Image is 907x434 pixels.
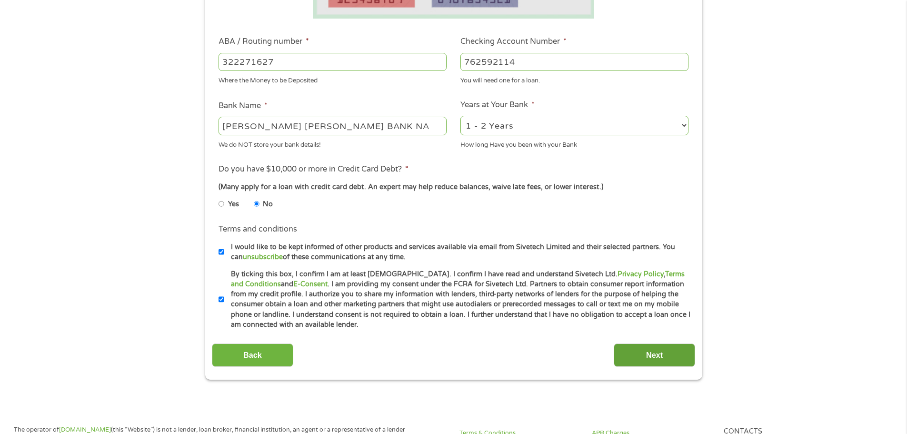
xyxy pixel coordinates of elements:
label: No [263,199,273,210]
div: How long Have you been with your Bank [460,137,688,150]
label: Yes [228,199,239,210]
div: You will need one for a loan. [460,73,688,86]
input: Next [614,343,695,367]
label: By ticking this box, I confirm I am at least [DEMOGRAPHIC_DATA]. I confirm I have read and unders... [224,269,691,330]
label: Do you have $10,000 or more in Credit Card Debt? [219,164,409,174]
div: We do NOT store your bank details! [219,137,447,150]
label: Years at Your Bank [460,100,535,110]
input: 263177916 [219,53,447,71]
a: E-Consent [293,280,328,288]
a: unsubscribe [243,253,283,261]
div: (Many apply for a loan with credit card debt. An expert may help reduce balances, waive late fees... [219,182,688,192]
label: Bank Name [219,101,268,111]
label: ABA / Routing number [219,37,309,47]
label: I would like to be kept informed of other products and services available via email from Sivetech... [224,242,691,262]
input: 345634636 [460,53,688,71]
div: Where the Money to be Deposited [219,73,447,86]
a: Privacy Policy [618,270,664,278]
label: Checking Account Number [460,37,567,47]
a: [DOMAIN_NAME] [59,426,111,434]
label: Terms and conditions [219,224,297,234]
input: Back [212,343,293,367]
a: Terms and Conditions [231,270,685,288]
